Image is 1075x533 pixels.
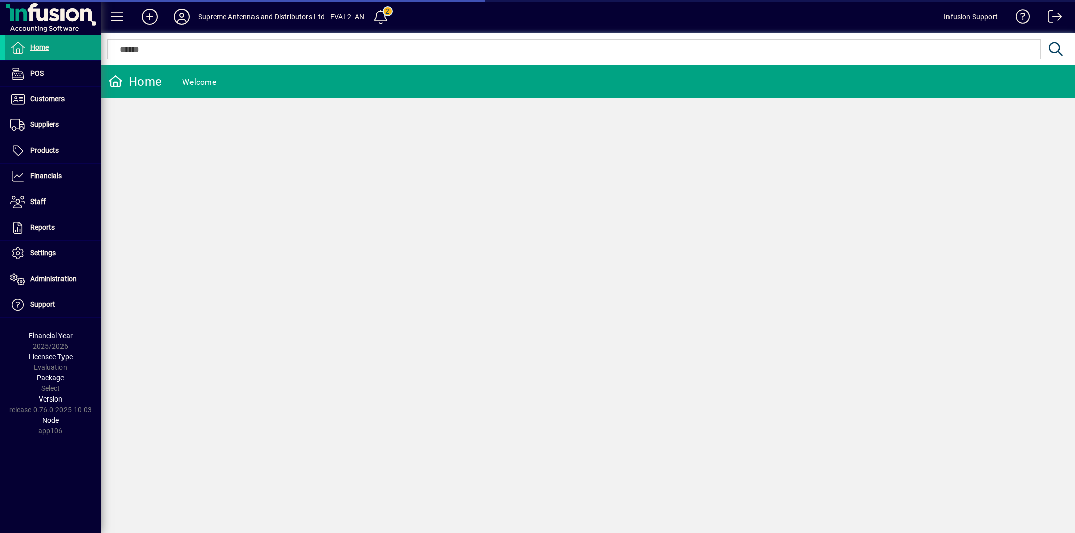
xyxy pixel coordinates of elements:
span: Node [42,416,59,424]
a: Administration [5,266,101,292]
div: Home [108,74,162,90]
a: Support [5,292,101,317]
div: Welcome [182,74,216,90]
a: Customers [5,87,101,112]
div: Supreme Antennas and Distributors Ltd - EVAL2 -AN [198,9,365,25]
span: Settings [30,249,56,257]
span: Suppliers [30,120,59,128]
span: Support [30,300,55,308]
a: Products [5,138,101,163]
span: Package [37,374,64,382]
a: Suppliers [5,112,101,138]
a: Reports [5,215,101,240]
button: Add [134,8,166,26]
span: Financials [30,172,62,180]
span: Reports [30,223,55,231]
span: POS [30,69,44,77]
a: POS [5,61,101,86]
span: Financial Year [29,331,73,340]
a: Knowledge Base [1008,2,1030,35]
a: Staff [5,189,101,215]
span: Version [39,395,62,403]
a: Settings [5,241,101,266]
span: Products [30,146,59,154]
div: Infusion Support [944,9,998,25]
span: Staff [30,197,46,206]
a: Logout [1040,2,1062,35]
span: Administration [30,275,77,283]
span: Licensee Type [29,353,73,361]
span: Home [30,43,49,51]
span: Customers [30,95,65,103]
button: Profile [166,8,198,26]
a: Financials [5,164,101,189]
